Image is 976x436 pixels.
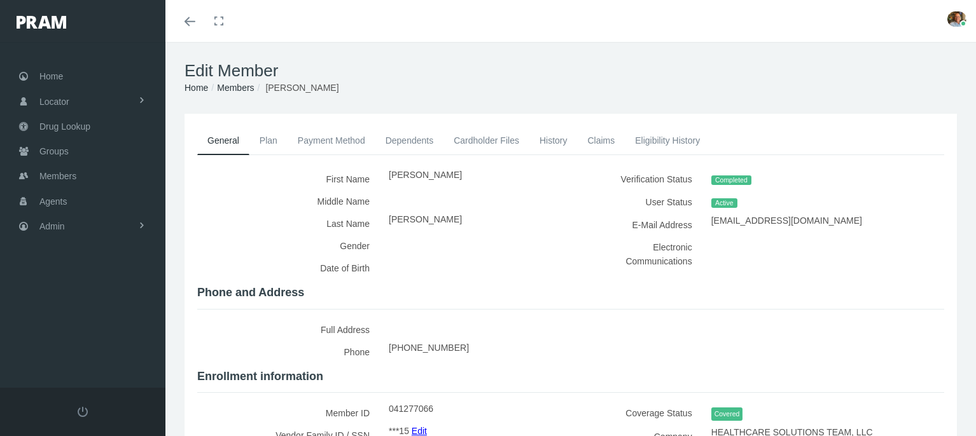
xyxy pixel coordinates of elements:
span: Home [39,64,63,88]
label: User Status [580,191,702,214]
span: Locator [39,90,69,114]
a: Plan [249,126,288,154]
span: 041277066 [389,399,433,418]
span: [PERSON_NAME] [389,165,462,184]
h4: Enrollment information [197,370,944,384]
a: History [529,126,578,154]
span: [EMAIL_ADDRESS][DOMAIN_NAME] [711,211,862,230]
span: Groups [39,139,69,163]
a: Home [185,83,208,93]
a: Members [217,83,254,93]
span: Completed [711,175,751,186]
img: S_Profile_Picture_15241.jpg [947,11,966,27]
a: Dependents [375,126,444,154]
label: Last Name [197,212,379,235]
label: Verification Status [580,168,702,191]
span: Covered [711,407,743,421]
label: Date of Birth [197,257,379,279]
a: General [197,126,249,155]
img: PRAM_20_x_78.png [17,16,66,29]
label: Gender [197,235,379,257]
a: Payment Method [288,126,375,154]
label: First Name [197,168,379,190]
label: Electronic Communications [580,236,702,272]
span: Drug Lookup [39,114,90,139]
label: Member ID [197,402,379,424]
span: Admin [39,214,65,238]
span: Active [711,198,737,208]
h1: Edit Member [185,61,957,81]
span: Members [39,164,76,188]
span: [PERSON_NAME] [389,210,462,229]
label: Full Address [197,318,379,341]
label: Phone [197,341,379,363]
a: Eligibility History [625,126,710,154]
span: [PHONE_NUMBER] [389,338,469,357]
a: Claims [577,126,625,154]
label: E-Mail Address [580,214,702,236]
label: Middle Name [197,190,379,212]
label: Coverage Status [580,402,702,425]
a: Cardholder Files [443,126,529,154]
span: [PERSON_NAME] [265,83,338,93]
h4: Phone and Address [197,286,944,300]
span: Agents [39,189,67,214]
